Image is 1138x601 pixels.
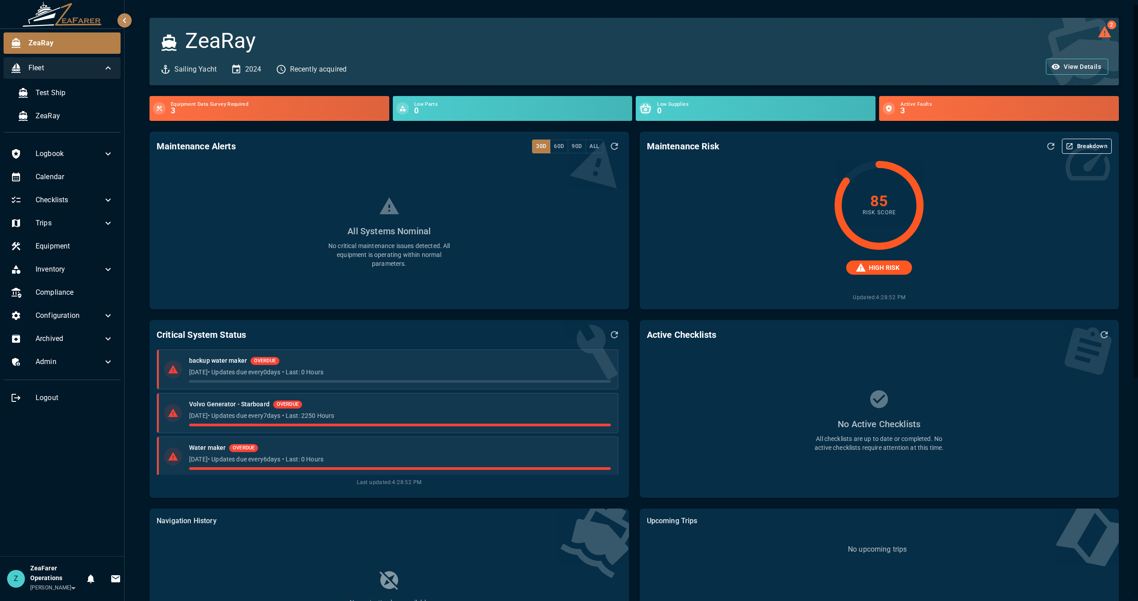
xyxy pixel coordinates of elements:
[189,411,610,420] p: [DATE] • Updates due every 7 days • Last: 2250 Hours
[36,333,103,344] span: Archived
[532,140,550,153] button: 30d
[4,282,121,303] div: Compliance
[36,241,113,252] span: Equipment
[157,516,621,526] p: Navigation History
[189,368,610,377] p: [DATE] • Updates due every 0 days • Last: 0 Hours
[273,401,302,409] span: OVERDUE
[290,64,347,75] p: Recently acquired
[189,455,610,464] p: [DATE] • Updates due every 6 days • Last: 0 Hours
[1097,327,1112,342] button: Refresh Data
[189,443,226,453] h6: Water maker
[647,139,719,153] h6: Maintenance Risk
[647,328,717,342] h6: Active Checklists
[157,328,246,342] h6: Critical System Status
[22,2,102,27] img: ZeaFarer Logo
[853,286,905,302] span: Updated: 4:28:52 PM
[36,393,113,403] span: Logout
[4,236,121,257] div: Equipment
[4,212,121,234] div: Trips
[11,82,121,104] div: Test Ship
[4,328,121,349] div: Archived
[174,64,217,75] p: Sailing Yacht
[245,64,262,75] p: 2024
[838,417,920,431] h6: No Active Checklists
[4,143,121,164] div: Logbook
[107,570,125,588] button: Invitations
[36,111,113,121] span: ZeaRay
[657,102,872,107] span: Low Supplies
[185,28,256,53] h3: ZeaRay
[1043,139,1058,154] button: Refresh Assessment
[1046,59,1108,75] button: View Details
[864,263,905,272] span: HIGH RISK
[189,356,247,366] h6: backup water maker
[585,140,603,153] button: All
[28,38,113,48] span: ZeaRay
[4,259,121,280] div: Inventory
[157,139,236,153] h6: Maintenance Alerts
[550,140,568,153] button: 60d
[36,287,113,298] span: Compliance
[647,516,1112,526] p: Upcoming Trips
[414,102,629,107] span: Low Parts
[4,305,121,326] div: Configuration
[36,310,103,321] span: Configuration
[30,583,82,593] div: [PERSON_NAME]
[36,148,103,159] span: Logbook
[7,570,25,588] div: Z
[36,357,103,367] span: Admin
[4,351,121,373] div: Admin
[848,544,907,555] p: No upcoming trips
[870,193,888,208] h4: 85
[657,107,872,115] h6: 0
[568,140,586,153] button: 90d
[28,63,103,73] span: Fleet
[11,105,121,127] div: ZeaRay
[4,189,121,211] div: Checklists
[157,478,621,487] span: Last updated: 4:28:52 PM
[4,387,121,409] div: Logout
[36,264,103,275] span: Inventory
[347,224,431,238] h6: All Systems Nominal
[36,172,113,182] span: Calendar
[900,102,1115,107] span: Active Faults
[812,434,946,452] p: All checklists are up to date or completed. No active checklists require attention at this time.
[1107,20,1116,29] span: 2
[36,195,103,205] span: Checklists
[607,139,622,154] button: Refresh Data
[4,32,121,54] div: ZeaRay
[36,218,103,228] span: Trips
[1098,25,1112,39] button: 2 log alerts
[323,241,456,268] p: No critical maintenance issues detected. All equipment is operating within normal parameters.
[171,107,386,115] h6: 3
[4,57,121,79] div: Fleet
[607,327,622,342] button: Refresh Data
[171,102,386,107] span: Equipment Data Survey Required
[4,166,121,188] div: Calendar
[189,400,270,409] h6: Volvo Generator - Starboard
[863,208,896,217] span: Risk Score
[30,564,82,583] h6: ZeaFarer Operations
[414,107,629,115] h6: 0
[250,357,279,365] span: OVERDUE
[229,445,258,452] span: OVERDUE
[36,88,113,98] span: Test Ship
[82,570,100,588] button: Notifications
[900,107,1115,115] h6: 3
[1062,139,1112,154] button: Breakdown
